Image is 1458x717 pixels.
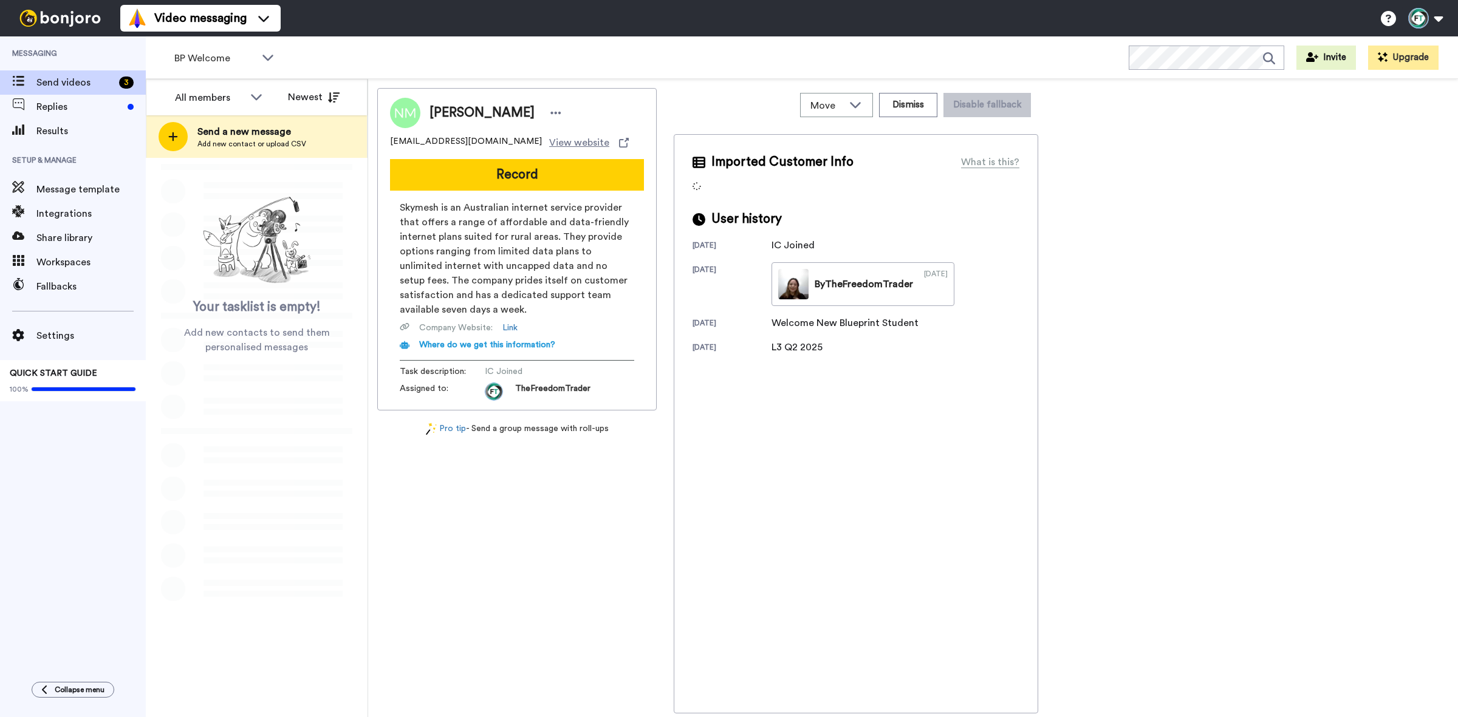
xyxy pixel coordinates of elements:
span: Share library [36,231,146,245]
span: User history [711,210,782,228]
div: Welcome New Blueprint Student [772,316,919,330]
div: What is this? [961,155,1019,169]
span: QUICK START GUIDE [10,369,97,378]
div: [DATE] [924,269,948,299]
span: [PERSON_NAME] [430,104,535,122]
span: Imported Customer Info [711,153,854,171]
div: 3 [119,76,134,89]
img: magic-wand.svg [426,423,437,435]
span: Add new contact or upload CSV [197,139,306,149]
a: View website [549,135,629,150]
span: View website [549,135,609,150]
button: Dismiss [879,93,937,117]
img: ready-set-action.png [196,192,318,289]
span: Send a new message [197,124,306,139]
img: vm-color.svg [128,8,147,28]
span: Add new contacts to send them personalised messages [164,325,349,355]
span: Integrations [36,206,146,221]
span: Assigned to: [400,382,485,401]
a: ByTheFreedomTrader[DATE] [772,262,954,306]
button: Disable fallback [943,93,1031,117]
span: BP Welcome [174,51,256,66]
span: Your tasklist is empty! [193,298,321,316]
div: [DATE] [693,342,772,355]
span: Collapse menu [55,685,104,695]
span: Where do we get this information? [419,341,555,349]
span: Task description : [400,365,485,378]
a: Link [502,322,518,334]
span: Send videos [36,75,114,90]
span: [EMAIL_ADDRESS][DOMAIN_NAME] [390,135,542,150]
span: Company Website : [419,322,493,334]
span: Skymesh is an Australian internet service provider that offers a range of affordable and data-fri... [400,200,634,317]
span: Workspaces [36,255,146,270]
span: Move [810,98,843,113]
div: By TheFreedomTrader [815,277,913,291]
div: L3 Q2 2025 [772,340,832,355]
span: Message template [36,182,146,197]
span: Video messaging [154,10,247,27]
div: - Send a group message with roll-ups [377,423,657,435]
img: bj-logo-header-white.svg [15,10,106,27]
span: IC Joined [485,365,600,378]
span: Replies [36,100,123,114]
button: Newest [279,85,349,109]
span: Settings [36,328,146,343]
div: [DATE] [693,240,772,253]
span: TheFreedomTrader [515,382,590,401]
a: Pro tip [426,423,466,435]
button: Invite [1296,46,1356,70]
img: 4f132756-1775-4c86-8ecb-325afa7aed50-thumb.jpg [778,269,809,299]
div: All members [175,90,244,105]
button: Record [390,159,644,191]
div: IC Joined [772,238,832,253]
button: Upgrade [1368,46,1439,70]
img: aa511383-47eb-4547-b70f-51257f42bea2-1630295480.jpg [485,382,503,401]
img: Image of Nicki Madsen [390,98,420,128]
div: [DATE] [693,318,772,330]
span: Results [36,124,146,138]
div: [DATE] [693,265,772,306]
button: Collapse menu [32,682,114,698]
span: 100% [10,384,29,394]
span: Fallbacks [36,279,146,294]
